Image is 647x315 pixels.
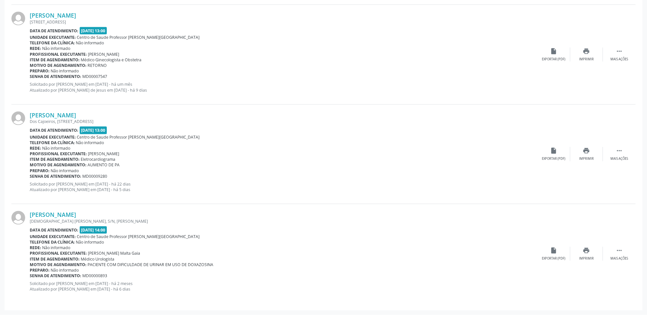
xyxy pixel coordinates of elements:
[51,168,79,173] span: Não informado
[579,57,594,62] div: Imprimir
[77,35,200,40] span: Centro de Saude Professor [PERSON_NAME][GEOGRAPHIC_DATA]
[30,273,81,278] b: Senha de atendimento:
[30,218,538,224] div: [DEMOGRAPHIC_DATA] [PERSON_NAME], S/N, [PERSON_NAME]
[83,273,107,278] span: MD00000893
[30,256,80,262] b: Item de agendamento:
[42,145,71,151] span: Não informado
[610,256,628,261] div: Mais ações
[11,12,25,25] img: img
[30,63,87,68] b: Motivo de agendamento:
[30,35,76,40] b: Unidade executante:
[30,74,81,79] b: Senha de atendimento:
[76,140,104,145] span: Não informado
[30,162,87,168] b: Motivo de agendamento:
[30,181,538,192] p: Solicitado por [PERSON_NAME] em [DATE] - há 22 dias Atualizado por [PERSON_NAME] em [DATE] - há 5...
[42,46,71,51] span: Não informado
[88,151,120,157] span: [PERSON_NAME]
[30,40,75,46] b: Telefone da clínica:
[88,250,140,256] span: [PERSON_NAME] Malta Gaia
[80,226,107,234] span: [DATE] 14:00
[550,48,558,55] i: insert_drive_file
[30,145,41,151] b: Rede:
[583,48,590,55] i: print
[51,68,79,74] span: Não informado
[579,256,594,261] div: Imprimir
[30,173,81,179] b: Senha de atendimento:
[81,57,142,63] span: Médico Ginecologista e Obstetra
[550,147,558,154] i: insert_drive_file
[77,234,200,239] span: Centro de Saude Professor [PERSON_NAME][GEOGRAPHIC_DATA]
[30,112,76,119] a: [PERSON_NAME]
[81,157,116,162] span: Eletrocardiograma
[30,12,76,19] a: [PERSON_NAME]
[583,147,590,154] i: print
[83,74,107,79] span: MD00007547
[30,250,87,256] b: Profissional executante:
[542,57,566,62] div: Exportar (PDF)
[30,168,50,173] b: Preparo:
[542,256,566,261] div: Exportar (PDF)
[30,140,75,145] b: Telefone da clínica:
[30,19,538,25] div: [STREET_ADDRESS]
[616,147,623,154] i: 
[83,173,107,179] span: MD00009280
[30,119,538,124] div: Dos Cajoeiros, [STREET_ADDRESS]
[610,57,628,62] div: Mais ações
[30,267,50,273] b: Preparo:
[30,227,78,233] b: Data de atendimento:
[30,157,80,162] b: Item de agendamento:
[30,234,76,239] b: Unidade executante:
[610,157,628,161] div: Mais ações
[30,281,538,292] p: Solicitado por [PERSON_NAME] em [DATE] - há 2 meses Atualizado por [PERSON_NAME] em [DATE] - há 6...
[88,63,107,68] span: RETORNO
[77,134,200,140] span: Centro de Saude Professor [PERSON_NAME][GEOGRAPHIC_DATA]
[30,134,76,140] b: Unidade executante:
[30,68,50,74] b: Preparo:
[76,239,104,245] span: Não informado
[30,52,87,57] b: Profissional executante:
[88,52,120,57] span: [PERSON_NAME]
[583,247,590,254] i: print
[30,127,78,133] b: Data de atendimento:
[80,127,107,134] span: [DATE] 13:00
[42,245,71,250] span: Não informado
[616,247,623,254] i: 
[30,245,41,250] b: Rede:
[579,157,594,161] div: Imprimir
[88,262,214,267] span: PACIENTE COM DIFICULDADE DE URINAR EM USO DE DOXAZOSINA
[550,247,558,254] i: insert_drive_file
[30,46,41,51] b: Rede:
[30,239,75,245] b: Telefone da clínica:
[51,267,79,273] span: Não informado
[11,211,25,225] img: img
[88,162,120,168] span: AUMENTO DE PA
[616,48,623,55] i: 
[80,27,107,35] span: [DATE] 13:00
[76,40,104,46] span: Não informado
[30,82,538,93] p: Solicitado por [PERSON_NAME] em [DATE] - há um mês Atualizado por [PERSON_NAME] de Jesus em [DATE...
[30,262,87,267] b: Motivo de agendamento:
[30,211,76,218] a: [PERSON_NAME]
[30,28,78,34] b: Data de atendimento:
[542,157,566,161] div: Exportar (PDF)
[81,256,115,262] span: Médico Urologista
[30,151,87,157] b: Profissional executante:
[30,57,80,63] b: Item de agendamento:
[11,112,25,125] img: img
